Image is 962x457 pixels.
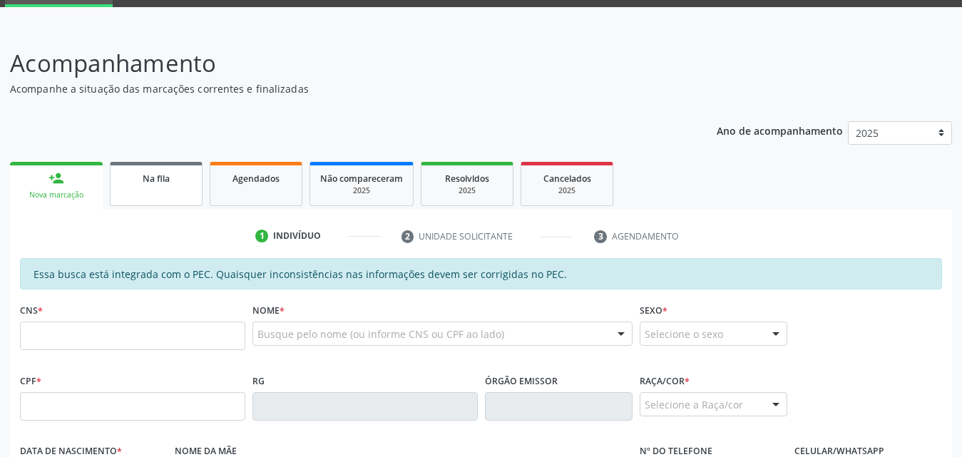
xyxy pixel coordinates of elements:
span: Selecione o sexo [645,327,723,342]
div: Indivíduo [273,230,321,242]
p: Acompanhe a situação das marcações correntes e finalizadas [10,81,670,96]
label: Raça/cor [640,370,690,392]
div: 1 [255,230,268,242]
label: Nome [252,299,285,322]
span: Resolvidos [445,173,489,185]
div: Nova marcação [20,190,93,200]
div: 2025 [431,185,503,196]
label: Órgão emissor [485,370,558,392]
span: Agendados [232,173,280,185]
div: 2025 [531,185,603,196]
label: RG [252,370,265,392]
label: Sexo [640,299,667,322]
p: Ano de acompanhamento [717,121,843,139]
span: Cancelados [543,173,591,185]
span: Na fila [143,173,170,185]
div: 2025 [320,185,403,196]
p: Acompanhamento [10,46,670,81]
div: person_add [48,170,64,186]
label: CNS [20,299,43,322]
div: Essa busca está integrada com o PEC. Quaisquer inconsistências nas informações devem ser corrigid... [20,258,942,289]
span: Busque pelo nome (ou informe CNS ou CPF ao lado) [257,327,504,342]
span: Não compareceram [320,173,403,185]
span: Selecione a Raça/cor [645,397,743,412]
label: CPF [20,370,41,392]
